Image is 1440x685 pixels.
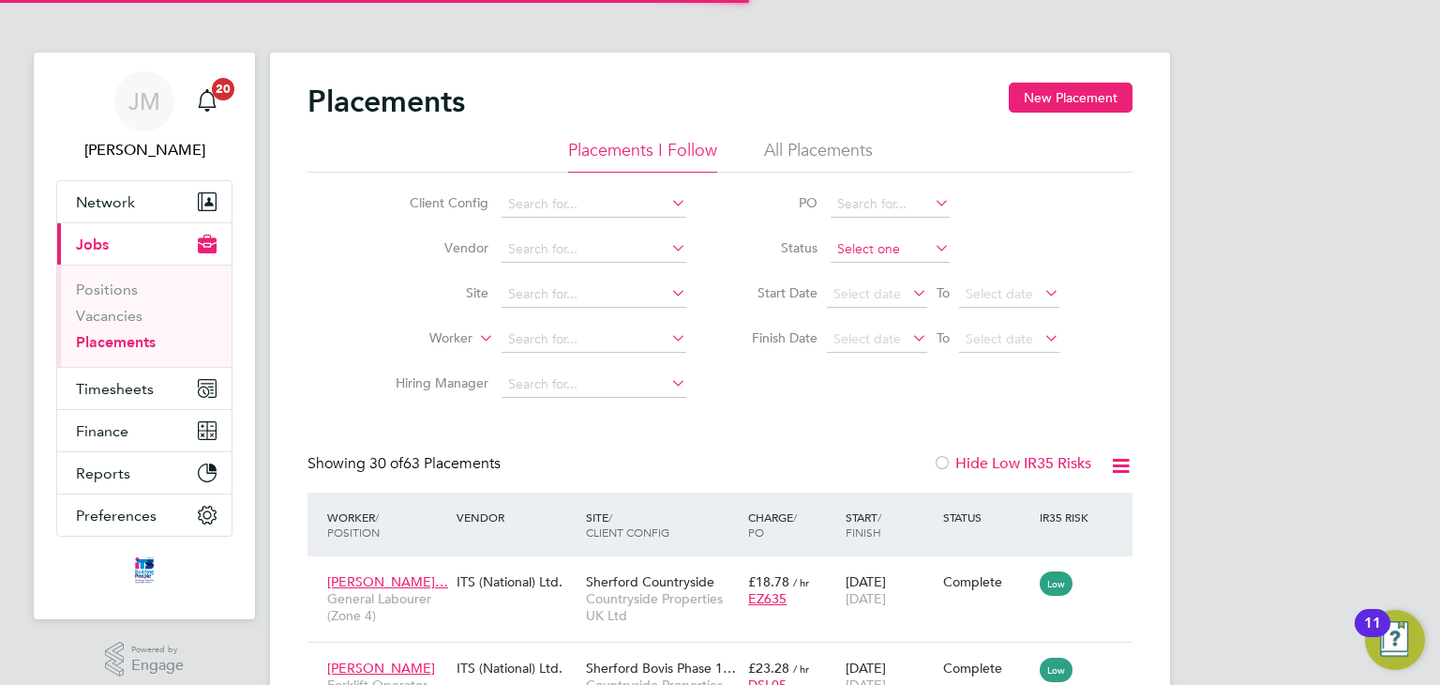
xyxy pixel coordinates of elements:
li: All Placements [764,139,873,173]
span: Joe Melmoth [56,139,232,161]
span: Timesheets [76,380,154,398]
span: £23.28 [748,660,789,677]
button: Preferences [57,495,232,536]
span: 20 [212,78,234,100]
nav: Main navigation [34,53,255,619]
div: Site [581,500,743,549]
button: Timesheets [57,368,232,409]
span: / hr [793,575,809,589]
span: Engage [131,658,184,674]
span: 63 Placements [369,454,501,473]
div: Complete [943,573,1031,590]
a: Vacancies [76,307,142,325]
div: Worker [322,500,452,549]
label: Vendor [381,239,488,256]
span: Preferences [76,507,157,525]
span: [PERSON_NAME]… [327,573,448,590]
span: Sherford Bovis Phase 1… [586,660,736,677]
label: Hiring Manager [381,374,488,391]
h2: Placements [307,83,465,120]
input: Search for... [502,282,686,308]
button: New Placement [1009,83,1132,113]
span: Select date [966,285,1033,302]
span: / hr [793,662,809,676]
span: EZ635 [748,590,787,607]
span: / Position [327,510,380,540]
div: Start [841,500,938,549]
label: Hide Low IR35 Risks [933,454,1091,473]
label: Status [733,239,817,256]
a: JM[PERSON_NAME] [56,71,232,161]
img: itsconstruction-logo-retina.png [131,556,157,586]
input: Search for... [831,191,950,218]
span: Select date [966,330,1033,347]
button: Jobs [57,223,232,265]
a: Powered byEngage [105,642,185,677]
span: [PERSON_NAME] [327,660,435,677]
a: 20 [188,71,226,131]
button: Finance [57,410,232,451]
span: Low [1040,571,1072,596]
label: Client Config [381,194,488,211]
span: Network [76,193,135,211]
span: 30 of [369,454,403,473]
a: [PERSON_NAME]…General Labourer (Zone 4)ITS (National) Ltd.Sherford CountrysideCountryside Propert... [322,563,1132,579]
span: Jobs [76,236,109,253]
span: / Client Config [586,510,669,540]
input: Search for... [502,191,686,218]
span: Reports [76,464,130,482]
label: PO [733,194,817,211]
span: Powered by [131,642,184,658]
li: Placements I Follow [568,139,717,173]
label: Start Date [733,284,817,301]
div: Showing [307,454,504,474]
input: Select one [831,236,950,263]
input: Search for... [502,236,686,263]
button: Open Resource Center, 11 new notifications [1365,610,1425,670]
a: Go to home page [56,556,232,586]
input: Search for... [502,327,686,353]
span: / PO [748,510,797,540]
span: / Finish [846,510,881,540]
div: [DATE] [841,564,938,616]
span: General Labourer (Zone 4) [327,590,447,624]
div: 11 [1364,623,1381,647]
div: Status [938,500,1036,534]
div: IR35 Risk [1035,500,1100,534]
span: To [931,326,955,350]
span: Low [1040,658,1072,682]
span: JM [128,89,160,114]
label: Worker [365,329,472,348]
span: Finance [76,422,128,440]
span: [DATE] [846,590,886,607]
span: £18.78 [748,573,789,590]
label: Site [381,284,488,301]
span: Countryside Properties UK Ltd [586,590,739,624]
label: Finish Date [733,329,817,346]
div: ITS (National) Ltd. [452,564,581,600]
button: Reports [57,452,232,494]
div: Complete [943,660,1031,677]
span: To [931,281,955,305]
a: Placements [76,333,156,351]
div: Vendor [452,500,581,534]
div: Charge [743,500,841,549]
span: Sherford Countryside [586,573,714,590]
a: [PERSON_NAME]Forklift Operator (Zone 1)ITS (National) Ltd.Sherford Bovis Phase 1…Countryside Prop... [322,649,1132,665]
span: Select date [833,285,901,302]
input: Search for... [502,372,686,398]
a: Positions [76,281,138,298]
button: Network [57,181,232,222]
div: Jobs [57,265,232,367]
span: Select date [833,330,901,347]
